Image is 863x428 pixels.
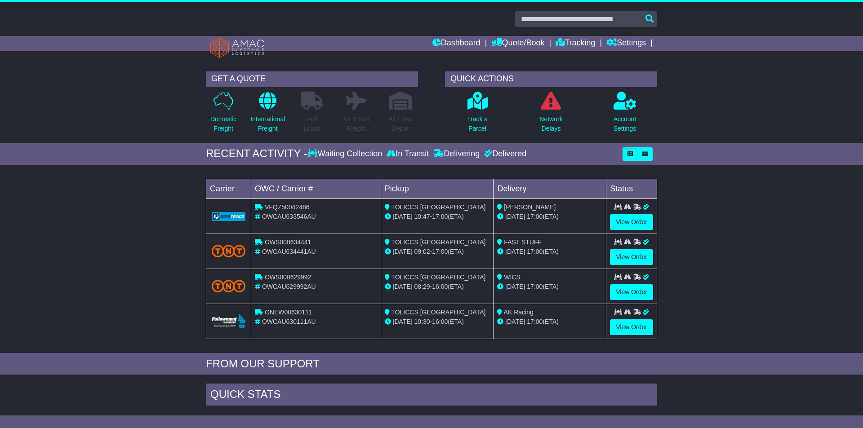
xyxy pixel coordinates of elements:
[393,248,413,255] span: [DATE]
[414,283,430,290] span: 08:29
[262,248,316,255] span: OWCAU634441AU
[505,318,525,325] span: [DATE]
[391,203,485,211] span: TOLICCS [GEOGRAPHIC_DATA]
[494,179,606,199] td: Delivery
[539,115,562,133] p: Network Delays
[262,318,316,325] span: OWCAU630111AU
[505,283,525,290] span: [DATE]
[250,91,285,138] a: InternationalFreight
[393,318,413,325] span: [DATE]
[385,212,490,221] div: - (ETA)
[497,317,602,327] div: (ETA)
[432,283,448,290] span: 16:00
[432,318,448,325] span: 16:00
[610,214,653,230] a: View Order
[497,247,602,256] div: (ETA)
[556,36,595,51] a: Tracking
[388,115,413,133] p: Air / Sea Depot
[251,179,381,199] td: OWC / Carrier #
[467,91,488,138] a: Track aParcel
[467,115,488,133] p: Track a Parcel
[206,384,657,408] div: Quick Stats
[432,213,448,220] span: 17:00
[265,309,312,316] span: ONEW00630111
[343,115,369,133] p: Air & Sea Freight
[265,238,311,246] span: OWS000634441
[497,212,602,221] div: (ETA)
[262,213,316,220] span: OWCAU633546AU
[539,91,563,138] a: NetworkDelays
[606,36,646,51] a: Settings
[265,274,311,281] span: OWS000629992
[482,149,526,159] div: Delivered
[414,248,430,255] span: 09:02
[504,309,534,316] span: AK Racing
[391,274,485,281] span: TOLICCS [GEOGRAPHIC_DATA]
[414,318,430,325] span: 10:30
[391,238,485,246] span: TOLICCS [GEOGRAPHIC_DATA]
[212,212,245,221] img: GetCarrierServiceLogo
[504,238,542,246] span: FAST STUFF
[262,283,316,290] span: OWCAU629992AU
[307,149,384,159] div: Waiting Collection
[606,179,657,199] td: Status
[301,115,323,133] p: Full Loads
[385,247,490,256] div: - (ETA)
[504,203,556,211] span: [PERSON_NAME]
[385,317,490,327] div: - (ETA)
[210,115,236,133] p: Domestic Freight
[445,71,657,87] div: QUICK ACTIONS
[610,319,653,335] a: View Order
[391,309,485,316] span: TOLICCS [GEOGRAPHIC_DATA]
[210,91,237,138] a: DomesticFreight
[250,115,285,133] p: International Freight
[610,249,653,265] a: View Order
[212,245,245,257] img: TNT_Domestic.png
[206,147,307,160] div: RECENT ACTIVITY -
[527,248,543,255] span: 17:00
[505,248,525,255] span: [DATE]
[527,213,543,220] span: 17:00
[385,282,490,291] div: - (ETA)
[491,36,544,51] a: Quote/Book
[527,283,543,290] span: 17:00
[206,179,251,199] td: Carrier
[393,213,413,220] span: [DATE]
[212,314,245,329] img: Followmont_Transport.png
[432,248,448,255] span: 17:00
[206,71,418,87] div: GET A QUOTE
[504,274,520,281] span: WICS
[206,357,657,371] div: FROM OUR SUPPORT
[393,283,413,290] span: [DATE]
[265,203,310,211] span: VFQZ50042486
[414,213,430,220] span: 10:47
[381,179,494,199] td: Pickup
[384,149,431,159] div: In Transit
[610,284,653,300] a: View Order
[505,213,525,220] span: [DATE]
[432,36,480,51] a: Dashboard
[527,318,543,325] span: 17:00
[431,149,482,159] div: Delivering
[497,282,602,291] div: (ETA)
[614,115,636,133] p: Account Settings
[212,280,245,292] img: TNT_Domestic.png
[613,91,637,138] a: AccountSettings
